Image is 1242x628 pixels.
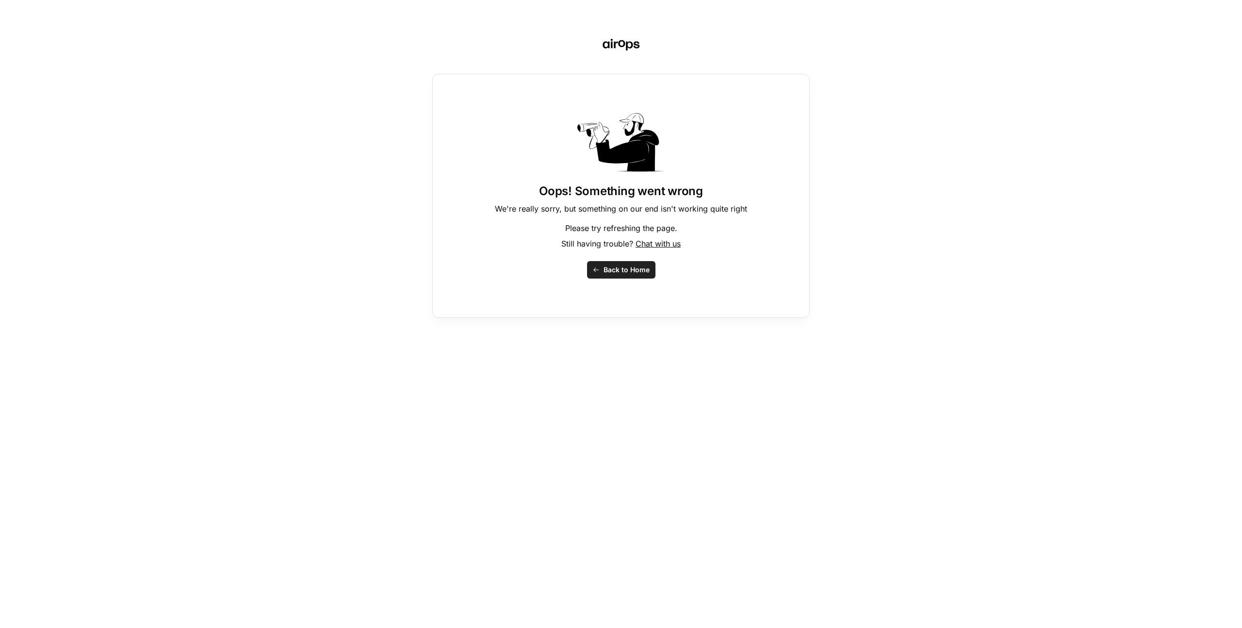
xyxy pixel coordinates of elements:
span: Chat with us [636,239,681,248]
span: Back to Home [604,265,650,275]
button: Back to Home [587,261,655,279]
p: We're really sorry, but something on our end isn't working quite right [495,203,747,215]
h1: Oops! Something went wrong [539,183,703,199]
p: Please try refreshing the page. [565,222,677,234]
p: Still having trouble? [561,238,681,249]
